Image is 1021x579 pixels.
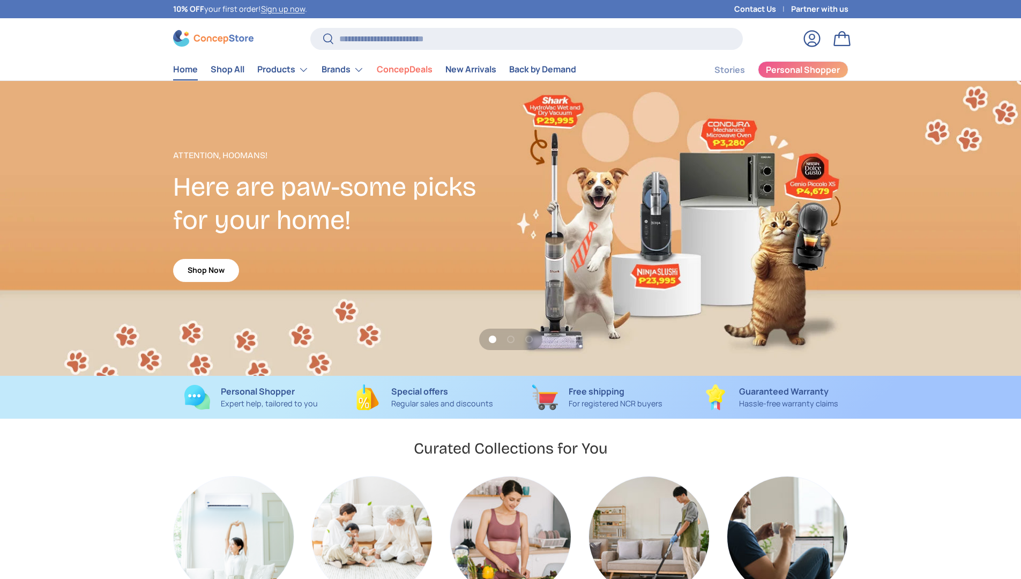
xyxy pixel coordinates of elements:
a: Shop Now [173,259,239,282]
a: Guaranteed Warranty Hassle-free warranty claims [692,384,848,410]
a: Home [173,59,198,80]
strong: Guaranteed Warranty [739,385,829,397]
a: Contact Us [734,3,791,15]
img: ConcepStore [173,30,254,47]
a: Personal Shopper [758,61,848,78]
strong: Personal Shopper [221,385,295,397]
span: Personal Shopper [766,65,840,74]
p: Regular sales and discounts [391,398,493,410]
a: Shop All [211,59,244,80]
nav: Secondary [689,59,848,80]
strong: Free shipping [569,385,624,397]
a: Free shipping For registered NCR buyers [519,384,675,410]
a: Products [257,59,309,80]
a: New Arrivals [445,59,496,80]
p: Hassle-free warranty claims [739,398,838,410]
a: Brands [322,59,364,80]
p: your first order! . [173,3,307,15]
p: Attention, Hoomans! [173,149,511,162]
a: Partner with us [791,3,848,15]
summary: Products [251,59,315,80]
a: Sign up now [261,4,305,14]
nav: Primary [173,59,576,80]
a: Back by Demand [509,59,576,80]
p: For registered NCR buyers [569,398,662,410]
strong: Special offers [391,385,448,397]
p: Expert help, tailored to you [221,398,318,410]
h2: Here are paw-some picks for your home! [173,170,511,237]
strong: 10% OFF [173,4,204,14]
h2: Curated Collections for You [414,439,608,458]
a: Personal Shopper Expert help, tailored to you [173,384,329,410]
a: Stories [714,60,745,80]
summary: Brands [315,59,370,80]
a: ConcepDeals [377,59,433,80]
a: Special offers Regular sales and discounts [346,384,502,410]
